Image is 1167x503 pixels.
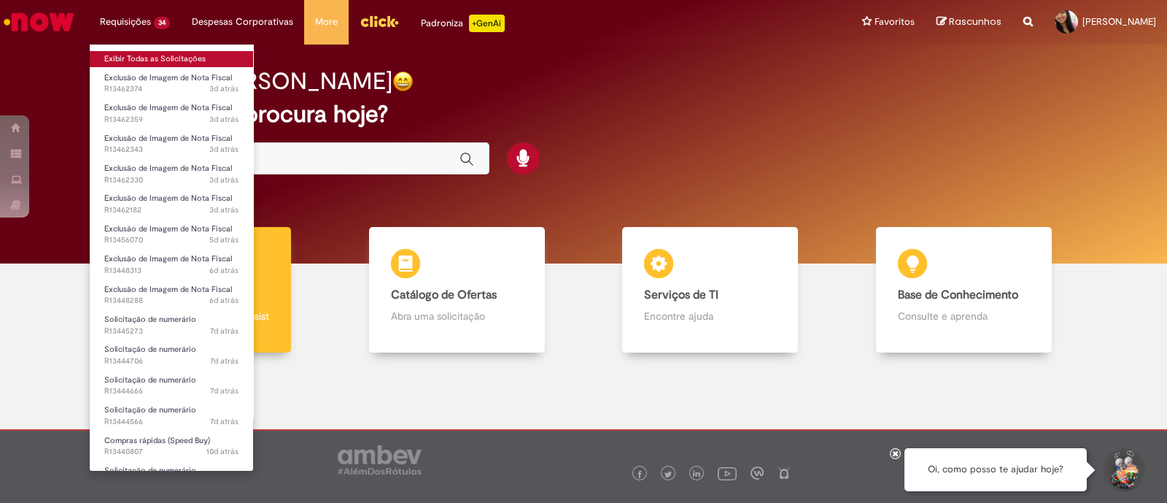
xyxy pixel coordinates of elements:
img: logo_footer_ambev_rotulo_gray.png [338,445,422,475]
span: Compras rápidas (Speed Buy) [104,435,210,446]
span: Favoritos [875,15,915,29]
span: R13462343 [104,144,239,155]
img: ServiceNow [1,7,77,37]
a: Tirar dúvidas Tirar dúvidas com Lupi Assist e Gen Ai [77,227,330,353]
time: 29/08/2025 13:13:29 [209,174,239,185]
span: More [315,15,338,29]
a: Aberto R13462343 : Exclusão de Imagem de Nota Fiscal [90,131,253,158]
span: Exclusão de Imagem de Nota Fiscal [104,72,232,83]
span: R13445273 [104,326,239,337]
img: logo_footer_workplace.png [751,466,764,480]
span: Solicitação de numerário [104,344,196,355]
span: 3d atrás [209,204,239,215]
div: Padroniza [421,15,505,32]
span: R13456070 [104,234,239,246]
span: Requisições [100,15,151,29]
span: Exclusão de Imagem de Nota Fiscal [104,163,232,174]
span: Solicitação de numerário [104,465,196,476]
span: Exclusão de Imagem de Nota Fiscal [104,133,232,144]
button: Iniciar Conversa de Suporte [1101,448,1145,492]
span: R13444666 [104,385,239,397]
span: R13444566 [104,416,239,428]
p: Consulte e aprenda [898,309,1030,323]
a: Aberto R13456070 : Exclusão de Imagem de Nota Fiscal [90,221,253,248]
span: Solicitação de numerário [104,404,196,415]
time: 25/08/2025 16:08:11 [210,326,239,337]
span: 3d atrás [209,174,239,185]
span: R13462182 [104,204,239,216]
h2: O que você procura hoje? [113,101,1054,127]
p: +GenAi [469,15,505,32]
span: R13448313 [104,265,239,277]
span: R13462330 [104,174,239,186]
span: 7d atrás [210,356,239,366]
span: 10d atrás [206,446,239,457]
img: happy-face.png [392,71,414,92]
a: Aberto R13448313 : Exclusão de Imagem de Nota Fiscal [90,251,253,278]
span: R13448288 [104,295,239,307]
span: Exclusão de Imagem de Nota Fiscal [104,253,232,264]
time: 26/08/2025 13:17:37 [209,295,239,306]
time: 29/08/2025 13:15:59 [209,144,239,155]
img: click_logo_yellow_360x200.png [360,10,399,32]
img: logo_footer_twitter.png [664,471,672,478]
span: R13462359 [104,114,239,126]
time: 29/08/2025 12:28:06 [209,204,239,215]
span: 7d atrás [210,385,239,396]
span: 6d atrás [209,265,239,276]
time: 25/08/2025 14:27:13 [210,416,239,427]
a: Aberto R13444666 : Solicitação de numerário [90,372,253,399]
b: Serviços de TI [644,288,718,302]
a: Catálogo de Ofertas Abra uma solicitação [330,227,584,353]
img: logo_footer_facebook.png [636,471,643,478]
span: Exclusão de Imagem de Nota Fiscal [104,193,232,204]
time: 25/08/2025 14:38:51 [210,385,239,396]
span: 5d atrás [209,234,239,245]
span: 6d atrás [209,295,239,306]
a: Aberto R13440807 : Compras rápidas (Speed Buy) [90,433,253,460]
a: Aberto R13462359 : Exclusão de Imagem de Nota Fiscal [90,100,253,127]
a: Aberto R13444706 : Solicitação de numerário [90,342,253,369]
a: Serviços de TI Encontre ajuda [583,227,837,353]
span: Rascunhos [949,15,1001,28]
img: logo_footer_naosei.png [778,466,791,480]
time: 28/08/2025 09:15:17 [209,234,239,245]
ul: Requisições [89,44,254,472]
span: 3d atrás [209,83,239,94]
span: 7d atrás [210,326,239,337]
span: R13440807 [104,446,239,458]
b: Catálogo de Ofertas [391,288,497,302]
img: logo_footer_linkedin.png [693,470,700,479]
span: R13462374 [104,83,239,95]
span: Solicitação de numerário [104,375,196,385]
img: logo_footer_youtube.png [718,464,737,483]
a: Aberto R13462182 : Exclusão de Imagem de Nota Fiscal [90,191,253,218]
p: Abra uma solicitação [391,309,523,323]
span: 7d atrás [210,416,239,427]
a: Aberto R13462330 : Exclusão de Imagem de Nota Fiscal [90,161,253,188]
time: 29/08/2025 13:23:59 [209,83,239,94]
span: Despesas Corporativas [192,15,293,29]
span: R13444706 [104,356,239,367]
span: Exclusão de Imagem de Nota Fiscal [104,223,232,234]
span: Exclusão de Imagem de Nota Fiscal [104,102,232,113]
time: 22/08/2025 16:26:20 [206,446,239,457]
a: Aberto R13462374 : Exclusão de Imagem de Nota Fiscal [90,70,253,97]
a: Aberto R13444566 : Solicitação de numerário [90,402,253,429]
span: [PERSON_NAME] [1082,15,1156,28]
a: Base de Conhecimento Consulte e aprenda [837,227,1091,353]
b: Base de Conhecimento [898,288,1018,302]
a: Aberto R13445273 : Solicitação de numerário [90,312,253,339]
time: 25/08/2025 14:44:44 [210,356,239,366]
span: 3d atrás [209,114,239,125]
a: Aberto R13448288 : Exclusão de Imagem de Nota Fiscal [90,282,253,309]
span: Solicitação de numerário [104,314,196,325]
p: Encontre ajuda [644,309,776,323]
time: 29/08/2025 13:18:57 [209,114,239,125]
a: Aberto R13439681 : Solicitação de numerário [90,463,253,490]
a: Rascunhos [937,15,1001,29]
time: 26/08/2025 13:24:06 [209,265,239,276]
a: Exibir Todas as Solicitações [90,51,253,67]
span: Exclusão de Imagem de Nota Fiscal [104,284,232,295]
span: 3d atrás [209,144,239,155]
